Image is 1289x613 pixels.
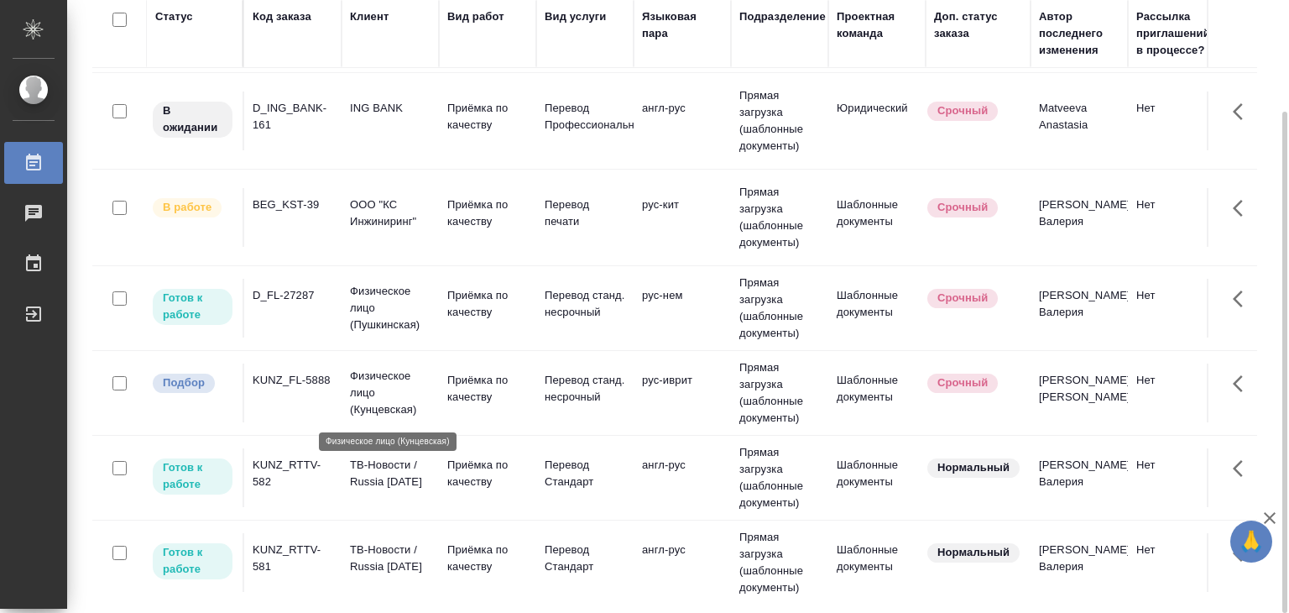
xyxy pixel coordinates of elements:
button: Здесь прячутся важные кнопки [1223,92,1263,132]
p: Нормальный [937,459,1010,476]
p: Нормальный [937,544,1010,561]
td: Шаблонные документы [828,188,926,247]
div: D_ING_BANK-161 [253,100,333,134]
td: Нет [1128,279,1225,338]
td: Шаблонные документы [828,533,926,592]
div: Статус [155,8,193,25]
td: Прямая загрузка (шаблонные документы) [731,176,828,259]
p: В ожидании [163,102,222,136]
td: [PERSON_NAME] Валерия [1031,533,1128,592]
td: Прямая загрузка (шаблонные документы) [731,79,828,163]
p: Перевод Стандарт [545,457,625,490]
button: 🙏 [1230,521,1272,563]
button: Здесь прячутся важные кнопки [1223,279,1263,319]
p: Приёмка по качеству [447,542,528,575]
button: Здесь прячутся важные кнопки [1223,448,1263,489]
td: англ-рус [634,92,731,150]
td: Прямая загрузка (шаблонные документы) [731,266,828,350]
span: 🙏 [1237,524,1266,559]
div: Вид работ [447,8,504,25]
div: Языковая пара [642,8,723,42]
div: Можно подбирать исполнителей [151,372,234,395]
td: Нет [1128,448,1225,507]
p: Приёмка по качеству [447,372,528,406]
p: Перевод печати [545,196,625,230]
div: Клиент [350,8,389,25]
div: Проектная команда [837,8,917,42]
p: ING BANK [350,100,431,117]
p: Физическое лицо (Пушкинская) [350,283,431,333]
button: Здесь прячутся важные кнопки [1223,364,1263,404]
td: Нет [1128,533,1225,592]
td: Шаблонные документы [828,279,926,338]
p: Перевод станд. несрочный [545,372,625,406]
p: Перевод Стандарт [545,542,625,575]
p: Перевод Профессиональный [545,100,625,134]
td: рус-кит [634,188,731,247]
p: Приёмка по качеству [447,196,528,230]
td: [PERSON_NAME] Валерия [1031,448,1128,507]
div: D_FL-27287 [253,287,333,304]
button: Здесь прячутся важные кнопки [1223,533,1263,574]
td: Нет [1128,92,1225,150]
button: Здесь прячутся важные кнопки [1223,188,1263,228]
td: [PERSON_NAME] Валерия [1031,279,1128,338]
td: Юридический [828,92,926,150]
div: Подразделение [739,8,826,25]
p: Готов к работе [163,544,222,578]
td: рус-нем [634,279,731,338]
div: KUNZ_RTTV-581 [253,542,333,575]
p: Срочный [937,375,988,391]
td: Шаблонные документы [828,364,926,422]
div: Автор последнего изменения [1039,8,1119,59]
div: Исполнитель назначен, приступать к работе пока рано [151,100,234,139]
td: рус-иврит [634,364,731,422]
td: Нет [1128,188,1225,247]
p: Готов к работе [163,459,222,493]
div: Доп. статус заказа [934,8,1022,42]
div: BEG_KST-39 [253,196,333,213]
div: Исполнитель выполняет работу [151,196,234,219]
div: Исполнитель может приступить к работе [151,287,234,327]
td: Прямая загрузка (шаблонные документы) [731,521,828,605]
div: KUNZ_FL-5888 [253,372,333,389]
td: Нет [1128,364,1225,422]
td: [PERSON_NAME] [PERSON_NAME] [1031,364,1128,422]
p: ТВ-Новости / Russia [DATE] [350,542,431,575]
p: Приёмка по качеству [447,457,528,490]
div: KUNZ_RTTV-582 [253,457,333,490]
td: англ-рус [634,448,731,507]
p: ООО "КС Инжиниринг" [350,196,431,230]
td: Прямая загрузка (шаблонные документы) [731,436,828,520]
div: Исполнитель может приступить к работе [151,457,234,496]
p: Подбор [163,375,205,391]
p: ТВ-Новости / Russia [DATE] [350,457,431,490]
td: Matveeva Anastasia [1031,92,1128,150]
div: Рассылка приглашений в процессе? [1136,8,1217,59]
div: Исполнитель может приступить к работе [151,542,234,581]
div: Код заказа [253,8,311,25]
p: Приёмка по качеству [447,287,528,321]
div: Вид услуги [545,8,607,25]
td: англ-рус [634,533,731,592]
p: Срочный [937,102,988,119]
p: Срочный [937,199,988,216]
td: Шаблонные документы [828,448,926,507]
p: Готов к работе [163,290,222,323]
p: Срочный [937,290,988,306]
p: В работе [163,199,211,216]
p: Приёмка по качеству [447,100,528,134]
td: [PERSON_NAME] Валерия [1031,188,1128,247]
td: Прямая загрузка (шаблонные документы) [731,351,828,435]
p: Перевод станд. несрочный [545,287,625,321]
p: Физическое лицо (Кунцевская) [350,368,431,418]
